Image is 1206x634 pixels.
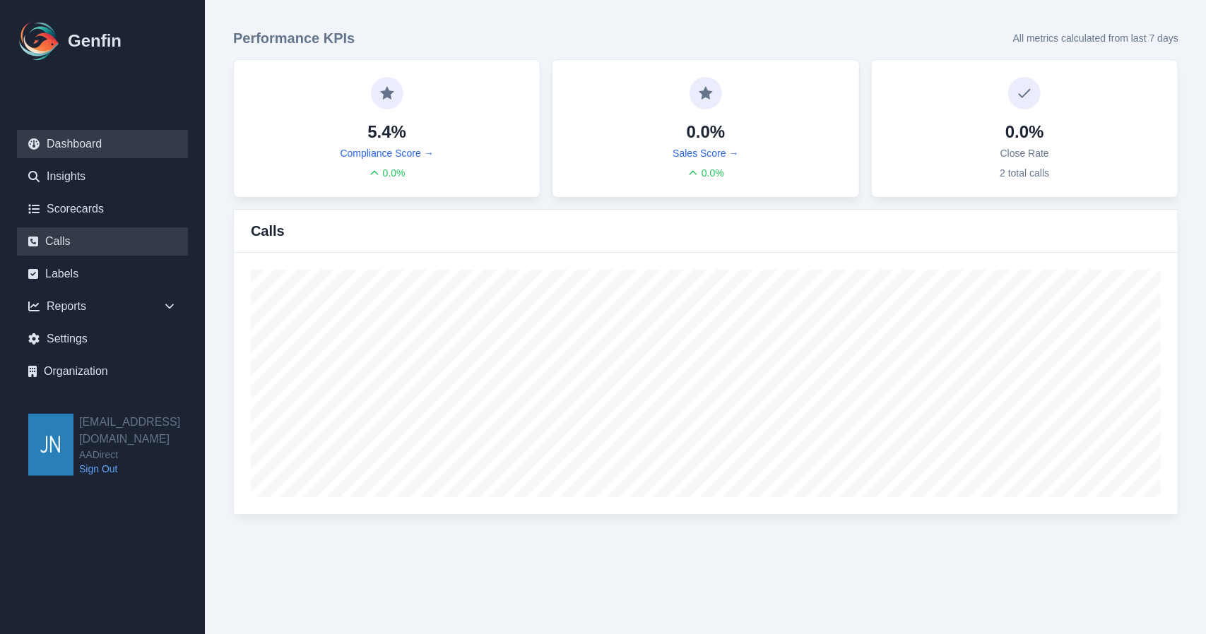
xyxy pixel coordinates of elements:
p: All metrics calculated from last 7 days [1013,31,1178,45]
a: Organization [17,357,188,385]
p: Close Rate [1000,146,1049,160]
img: jnewbrough@aadirect.com [28,414,73,476]
img: Logo [17,18,62,64]
a: Labels [17,260,188,288]
h1: Genfin [68,30,122,52]
a: Sign Out [79,462,205,476]
span: AADirect [79,448,205,462]
h3: Performance KPIs [233,28,355,48]
div: Reports [17,292,188,321]
h4: 0.0% [1005,121,1044,143]
h3: Calls [251,221,285,241]
h4: 0.0% [687,121,726,143]
div: 0.0 % [687,166,724,180]
a: Insights [17,162,188,191]
a: Scorecards [17,195,188,223]
h2: [EMAIL_ADDRESS][DOMAIN_NAME] [79,414,205,448]
div: 0.0 % [369,166,406,180]
h4: 5.4% [367,121,406,143]
p: 2 total calls [1000,166,1049,180]
a: Settings [17,325,188,353]
a: Dashboard [17,130,188,158]
a: Compliance Score → [341,146,434,160]
a: Calls [17,227,188,256]
a: Sales Score → [673,146,738,160]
